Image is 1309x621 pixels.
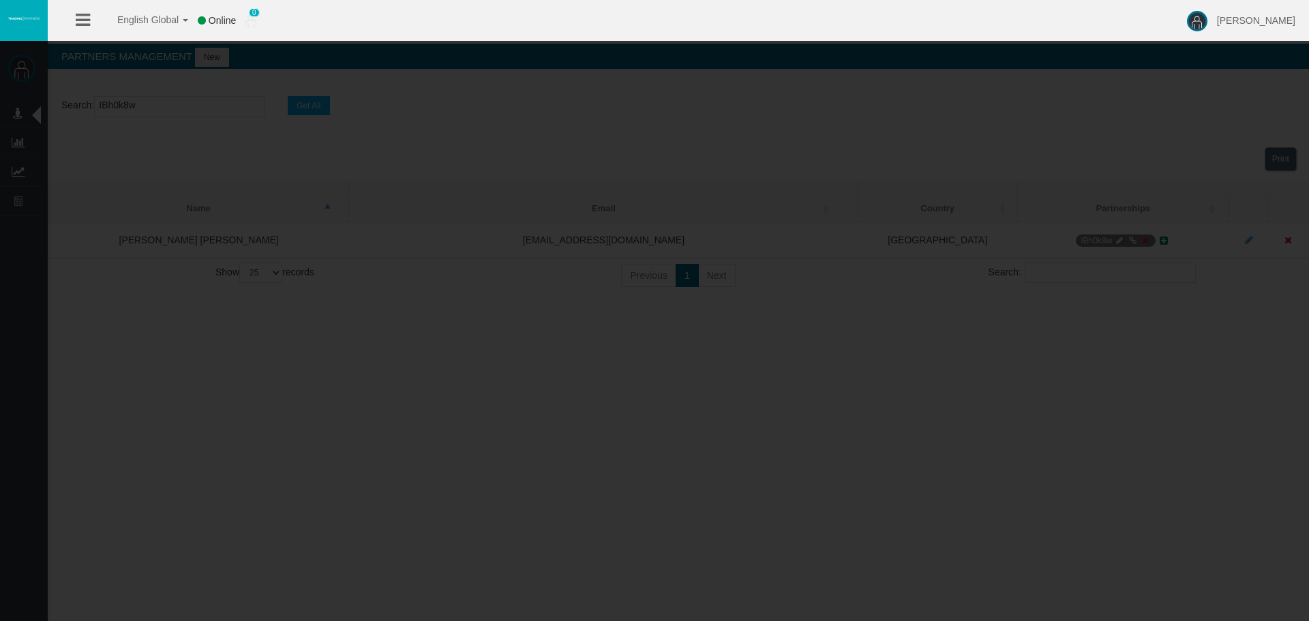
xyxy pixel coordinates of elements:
span: [PERSON_NAME] [1217,15,1295,26]
span: 0 [249,8,260,17]
img: logo.svg [7,16,41,21]
span: Online [209,15,236,26]
img: user-image [1187,11,1207,31]
span: English Global [100,14,179,25]
img: user_small.png [245,14,256,28]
